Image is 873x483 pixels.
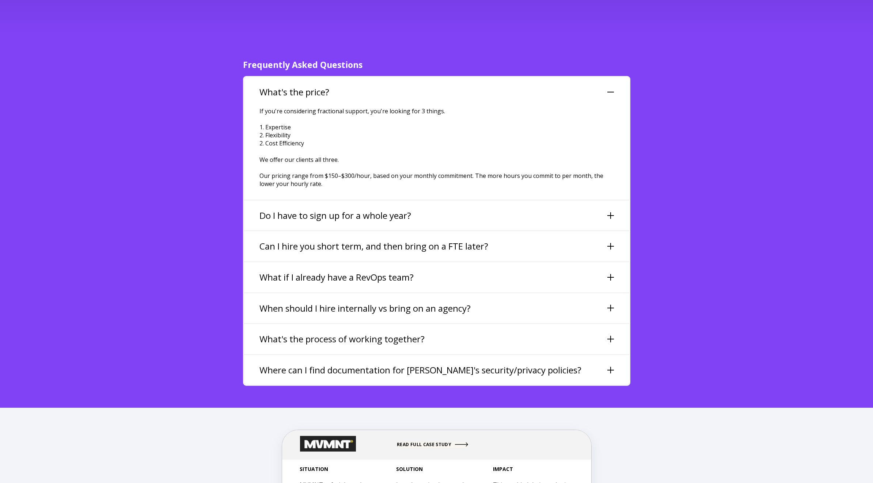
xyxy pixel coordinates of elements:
h3: When should I hire internally vs bring on an agency? [259,302,471,315]
p: We offer our clients all three. Our pricing range from $150–$300/hour, based on your monthly comm... [259,156,614,188]
p: 1. Expertise 2. Flexibility 2. Cost Efficiency [259,123,614,147]
h3: What if I already have a RevOps team? [259,271,414,284]
span: READ FULL CASE STUDY [397,441,451,448]
strong: SOLUTION [396,465,423,472]
p: If you're considering fractional support, you're looking for 3 things. [259,107,614,115]
h3: What's the process of working together? [259,333,425,345]
h3: Where can I find documentation for [PERSON_NAME]'s security/privacy policies? [259,364,581,376]
img: MVMNT [300,436,356,452]
span: Frequently Asked Questions [243,59,363,71]
a: READ FULL CASE STUDY [397,442,468,448]
strong: IMPACT [493,465,513,472]
h3: What's the price? [259,86,329,98]
h3: Can I hire you short term, and then bring on a FTE later? [259,240,488,252]
strong: SITUATION [300,465,328,472]
h3: Do I have to sign up for a whole year? [259,209,411,222]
